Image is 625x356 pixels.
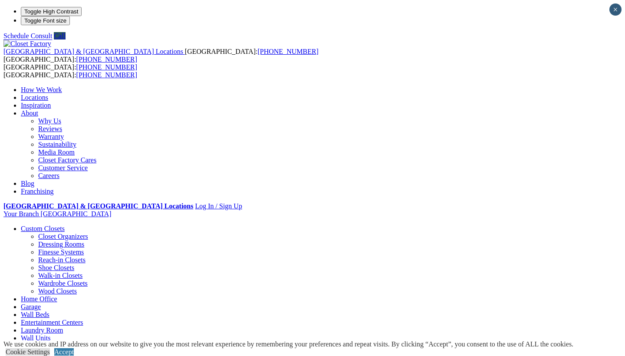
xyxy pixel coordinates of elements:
[38,280,88,287] a: Wardrobe Closets
[21,319,83,326] a: Entertainment Centers
[76,71,137,79] a: [PHONE_NUMBER]
[3,40,51,48] img: Closet Factory
[3,48,319,63] span: [GEOGRAPHIC_DATA]: [GEOGRAPHIC_DATA]:
[3,340,573,348] div: We use cookies and IP address on our website to give you the most relevant experience by remember...
[21,7,82,16] button: Toggle High Contrast
[21,109,38,117] a: About
[38,287,77,295] a: Wood Closets
[38,256,86,264] a: Reach-in Closets
[3,210,112,218] a: Your Branch [GEOGRAPHIC_DATA]
[3,32,52,40] a: Schedule Consult
[3,202,193,210] a: [GEOGRAPHIC_DATA] & [GEOGRAPHIC_DATA] Locations
[40,210,111,218] span: [GEOGRAPHIC_DATA]
[21,102,51,109] a: Inspiration
[54,348,74,356] a: Accept
[3,210,39,218] span: Your Branch
[21,94,48,101] a: Locations
[21,188,54,195] a: Franchising
[38,172,59,179] a: Careers
[38,233,88,240] a: Closet Organizers
[38,148,75,156] a: Media Room
[21,180,34,187] a: Blog
[3,48,185,55] a: [GEOGRAPHIC_DATA] & [GEOGRAPHIC_DATA] Locations
[21,303,41,310] a: Garage
[24,8,78,15] span: Toggle High Contrast
[21,334,50,342] a: Wall Units
[21,225,65,232] a: Custom Closets
[38,156,96,164] a: Closet Factory Cares
[76,56,137,63] a: [PHONE_NUMBER]
[195,202,242,210] a: Log In / Sign Up
[3,63,137,79] span: [GEOGRAPHIC_DATA]: [GEOGRAPHIC_DATA]:
[21,326,63,334] a: Laundry Room
[21,295,57,303] a: Home Office
[38,264,74,271] a: Shoe Closets
[257,48,318,55] a: [PHONE_NUMBER]
[38,272,82,279] a: Walk-in Closets
[6,348,50,356] a: Cookie Settings
[38,117,61,125] a: Why Us
[54,32,66,40] a: Call
[21,311,49,318] a: Wall Beds
[38,133,64,140] a: Warranty
[38,164,88,171] a: Customer Service
[609,3,622,16] button: Close
[21,86,62,93] a: How We Work
[3,48,183,55] span: [GEOGRAPHIC_DATA] & [GEOGRAPHIC_DATA] Locations
[24,17,66,24] span: Toggle Font size
[38,141,76,148] a: Sustainability
[38,248,84,256] a: Finesse Systems
[38,125,62,132] a: Reviews
[21,16,70,25] button: Toggle Font size
[76,63,137,71] a: [PHONE_NUMBER]
[38,241,84,248] a: Dressing Rooms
